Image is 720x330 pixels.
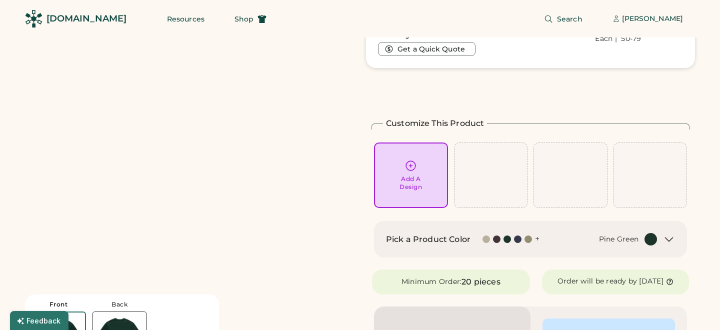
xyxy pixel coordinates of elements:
button: Shop [222,9,278,29]
img: Rendered Logo - Screens [25,10,42,27]
div: Each | 50-79 [595,34,641,44]
div: [DOMAIN_NAME] [46,12,126,25]
div: Minimum Order: [401,277,462,287]
h2: Customize This Product [386,117,484,129]
span: Shop [234,15,253,22]
div: 20 pieces [461,276,500,288]
div: Front [49,300,68,308]
button: Resources [155,9,216,29]
div: [DATE] [639,276,663,286]
div: Back [111,300,127,308]
div: Add A Design [399,175,422,191]
span: Search [557,15,582,22]
div: Pine Green [599,234,639,244]
button: Get a Quick Quote [378,42,475,56]
h2: Pick a Product Color [386,233,470,245]
div: + [535,233,539,244]
button: Search [532,9,594,29]
div: Order will be ready by [557,276,637,286]
div: [PERSON_NAME] [622,14,683,24]
iframe: Front Chat [672,285,715,328]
